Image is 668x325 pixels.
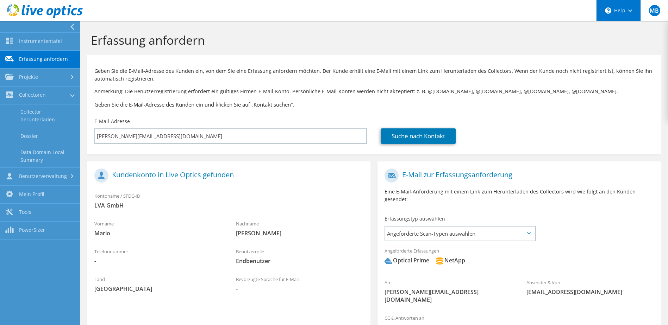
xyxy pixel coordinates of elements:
[87,272,229,296] div: Land
[385,227,535,241] span: Angeforderte Scan-Typen auswählen
[91,33,654,47] h1: Erfassung anfordern
[385,288,512,304] span: [PERSON_NAME][EMAIL_ADDRESS][DOMAIN_NAME]
[229,216,370,241] div: Nachname
[385,215,445,222] label: Erfassungstyp auswählen
[94,229,222,237] span: Mario
[87,244,229,268] div: Telefonnummer
[519,275,661,299] div: Absender & Von
[229,244,370,268] div: Benutzerrolle
[236,257,363,265] span: Endbenutzer
[94,118,130,125] label: E-Mail-Adresse
[385,168,650,183] h1: E-Mail zur Erfassungsanforderung
[94,285,222,293] span: [GEOGRAPHIC_DATA]
[94,168,360,183] h1: Kundenkonto in Live Optics gefunden
[94,202,363,209] span: LVA GmbH
[229,272,370,296] div: Bevorzugte Sprache für E-Mail
[385,188,654,203] p: Eine E-Mail-Anforderung mit einem Link zum Herunterladen des Collectors wird wie folgt an den Kun...
[381,128,456,144] a: Suche nach Kontakt
[526,288,654,296] span: [EMAIL_ADDRESS][DOMAIN_NAME]
[94,257,222,265] span: -
[236,285,363,293] span: -
[377,275,519,307] div: An
[94,88,654,95] p: Anmerkung: Die Benutzerregistrierung erfordert ein gültiges Firmen-E-Mail-Konto. Persönliche E-Ma...
[94,101,654,108] h3: Geben Sie die E-Mail-Adresse des Kunden ein und klicken Sie auf „Kontakt suchen“.
[377,243,661,272] div: Angeforderte Erfassungen
[94,67,654,83] p: Geben Sie die E-Mail-Adresse des Kunden ein, von dem Sie eine Erfassung anfordern möchten. Der Ku...
[385,256,429,265] div: Optical Prime
[605,7,611,14] svg: \n
[87,216,229,241] div: Vorname
[649,5,660,16] span: MB
[87,189,370,213] div: Kontoname / SFDC-ID
[436,256,465,265] div: NetApp
[236,229,363,237] span: [PERSON_NAME]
